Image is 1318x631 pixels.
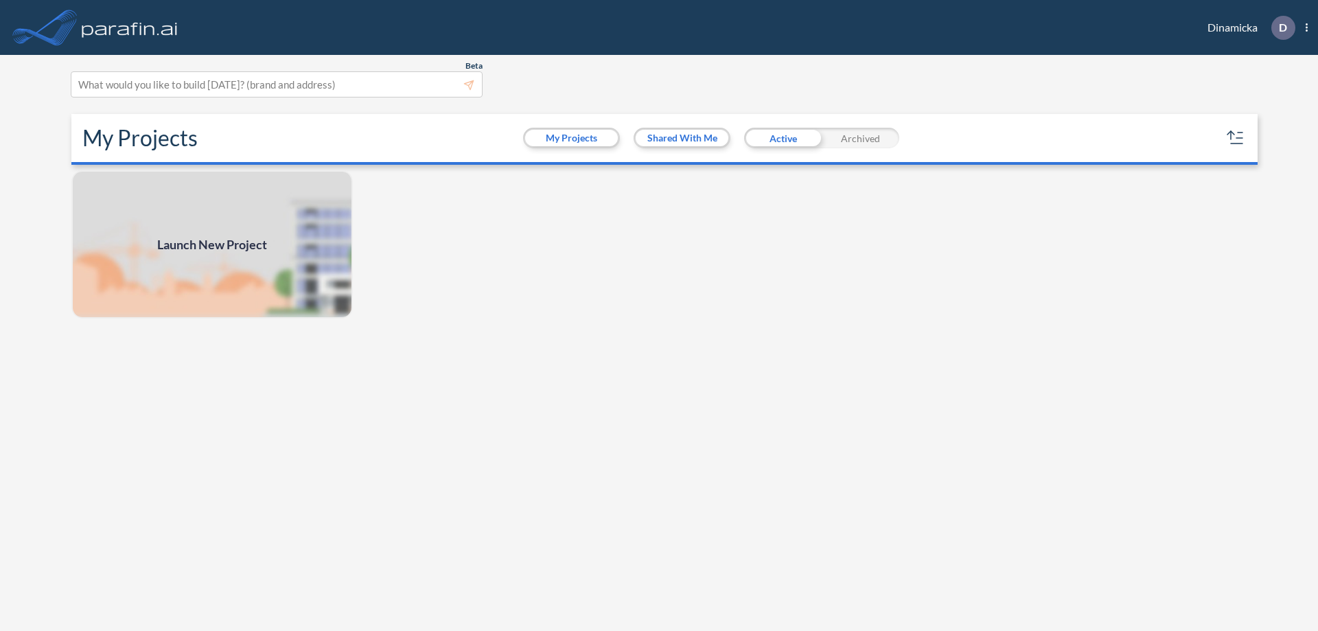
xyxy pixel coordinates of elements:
[822,128,899,148] div: Archived
[79,14,181,41] img: logo
[1279,21,1287,34] p: D
[157,236,267,254] span: Launch New Project
[82,125,198,151] h2: My Projects
[71,170,353,319] a: Launch New Project
[71,170,353,319] img: add
[1225,127,1247,149] button: sort
[1187,16,1308,40] div: Dinamicka
[636,130,728,146] button: Shared With Me
[525,130,618,146] button: My Projects
[744,128,822,148] div: Active
[465,60,483,71] span: Beta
